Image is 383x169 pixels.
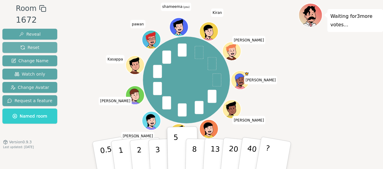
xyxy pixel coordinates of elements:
span: Click to change your name [244,76,277,84]
span: Change Name [11,58,48,64]
span: Last updated: [DATE] [3,145,34,149]
span: (you) [182,6,190,8]
span: Click to change your name [106,55,124,63]
span: Click to change your name [99,97,132,105]
span: Click to change your name [211,8,223,17]
p: Waiting for 3 more votes... [330,12,380,29]
span: Reset [20,44,39,50]
button: Watch only [2,69,57,80]
span: Nancy is the host [244,71,249,76]
span: Click to change your name [130,20,145,28]
span: Room [16,3,36,14]
span: Named room [12,113,47,119]
button: Request a feature [2,95,57,106]
button: Named room [2,109,57,124]
div: 1672 [16,14,46,26]
button: Reset [2,42,57,53]
span: Reveal [19,31,41,37]
span: Click to change your name [232,116,266,124]
span: Watch only [15,71,45,77]
span: Version 0.9.3 [9,140,32,145]
p: 5 [173,133,178,166]
button: Reveal [2,29,57,40]
span: Request a feature [7,98,52,104]
span: Change Avatar [11,84,49,90]
button: Change Name [2,55,57,66]
span: Click to change your name [161,2,191,11]
button: Click to change your avatar [170,18,187,36]
button: Change Avatar [2,82,57,93]
span: Click to change your name [121,132,154,140]
button: Version0.9.3 [3,140,32,145]
span: Click to change your name [232,36,266,44]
